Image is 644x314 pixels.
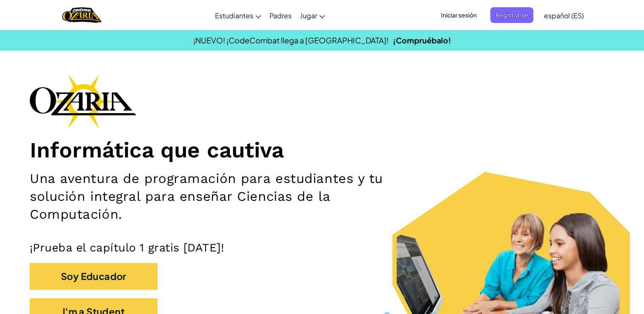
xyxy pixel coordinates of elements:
span: Estudiantes [215,11,253,20]
span: ¡NUEVO! ¡CodeCombat llega a [GEOGRAPHIC_DATA]! [193,35,389,45]
a: Ozaria by CodeCombat logo [62,6,102,24]
a: español (ES) [540,4,588,27]
img: Ozaria branding logo [30,74,136,128]
h1: Informática que cautiva [30,137,614,163]
span: Jugar [300,11,317,20]
button: Soy Educador [30,263,157,290]
span: español (ES) [544,11,584,20]
button: Registrarse [490,7,533,23]
a: Jugar [296,4,329,27]
a: Padres [265,4,296,27]
a: Estudiantes [211,4,265,27]
a: ¡Compruébalo! [393,35,451,45]
button: Iniciar sesión [436,7,482,23]
img: Home [62,6,102,24]
h2: Una aventura de programación para estudiantes y tu solución integral para enseñar Ciencias de la ... [30,170,421,223]
p: ¡Prueba el capítulo 1 gratis [DATE]! [30,240,614,254]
